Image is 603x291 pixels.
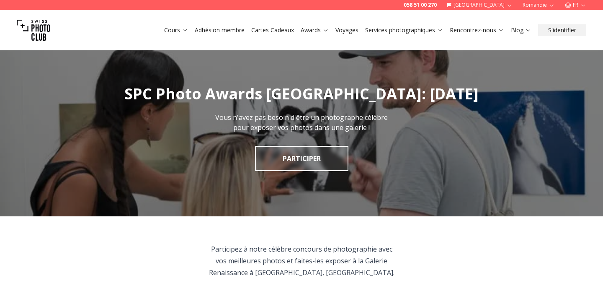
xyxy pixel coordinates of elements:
[450,26,504,34] a: Rencontrez-nous
[511,26,531,34] a: Blog
[248,24,297,36] button: Cartes Cadeaux
[301,26,329,34] a: Awards
[161,24,191,36] button: Cours
[362,24,446,36] button: Services photographiques
[208,112,395,133] p: Vous n'avez pas besoin d'être un photographe célèbre pour exposer vos photos dans une galerie !
[365,26,443,34] a: Services photographiques
[538,24,586,36] button: S'identifier
[297,24,332,36] button: Awards
[206,243,397,278] p: Participez à notre célèbre concours de photographie avec vos meilleures photos et faites-les expo...
[446,24,508,36] button: Rencontrez-nous
[508,24,535,36] button: Blog
[17,13,50,47] img: Swiss photo club
[255,146,348,171] a: PARTICIPER
[191,24,248,36] button: Adhésion membre
[251,26,294,34] a: Cartes Cadeaux
[404,2,437,8] a: 058 51 00 270
[195,26,245,34] a: Adhésion membre
[164,26,188,34] a: Cours
[335,26,358,34] a: Voyages
[332,24,362,36] button: Voyages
